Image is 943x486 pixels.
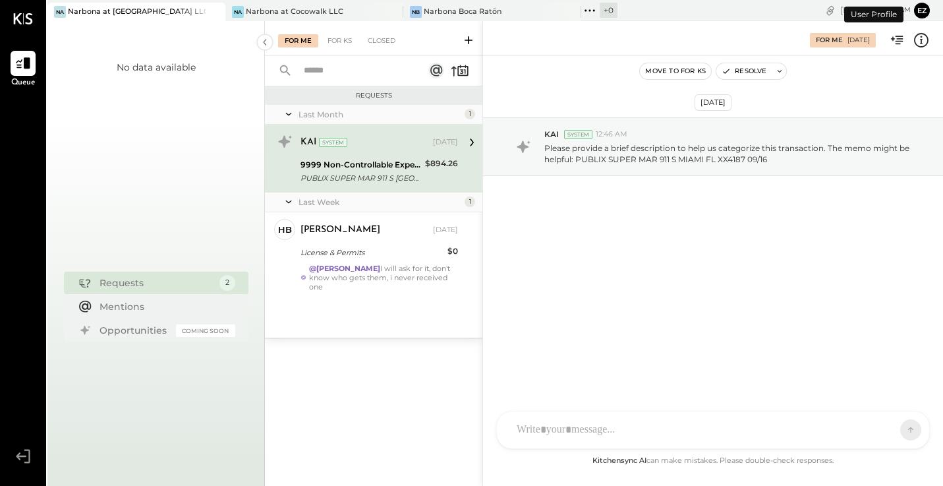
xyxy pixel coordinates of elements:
div: Mentions [100,300,229,313]
button: Resolve [716,63,772,79]
div: System [319,138,347,147]
div: Requests [271,91,476,100]
span: 10 : 53 [871,4,898,16]
div: For KS [321,34,358,47]
span: Queue [11,77,36,89]
div: For Me [278,34,318,47]
span: KAI [544,129,559,140]
div: 1 [465,197,475,207]
div: [DATE] [433,137,458,148]
div: For Me [816,36,843,45]
div: [DATE] [433,225,458,235]
div: $894.26 [425,157,458,170]
div: [DATE] [847,36,870,45]
div: Closed [361,34,402,47]
span: 12:46 AM [596,129,627,140]
div: Opportunities [100,324,169,337]
div: I will ask for it, don't know who gets them, i never received one [309,264,458,291]
div: KAI [300,136,316,149]
div: Na [54,6,66,18]
div: Na [232,6,244,18]
div: Narbona at Cocowalk LLC [246,7,343,17]
div: Coming Soon [176,324,235,337]
div: + 0 [600,3,617,18]
div: HB [278,224,292,236]
button: Ez [914,3,930,18]
div: 9999 Non-Controllable Expenses:Other Income and Expenses:To Be Classified P&L [300,158,421,171]
div: $0 [447,245,458,258]
div: copy link [824,3,837,17]
button: Move to for ks [640,63,711,79]
div: PUBLIX SUPER MAR 911 S [GEOGRAPHIC_DATA] 09/16 [300,171,421,185]
div: Last Month [299,109,461,120]
span: am [900,5,911,15]
div: [DATE] [840,4,911,16]
strong: @[PERSON_NAME] [309,264,380,273]
div: NB [410,6,422,18]
div: 2 [219,275,235,291]
div: [DATE] [695,94,731,111]
div: Requests [100,276,213,289]
div: Narbona Boca Ratōn [424,7,501,17]
div: License & Permits [300,246,443,259]
div: 1 [465,109,475,119]
a: Queue [1,51,45,89]
div: No data available [117,61,196,74]
div: Narbona at [GEOGRAPHIC_DATA] LLC [68,7,206,17]
div: System [564,130,592,139]
div: User Profile [844,7,903,22]
div: Last Week [299,197,461,208]
p: Please provide a brief description to help us categorize this transaction. The memo might be help... [544,142,913,165]
div: [PERSON_NAME] [300,224,380,237]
